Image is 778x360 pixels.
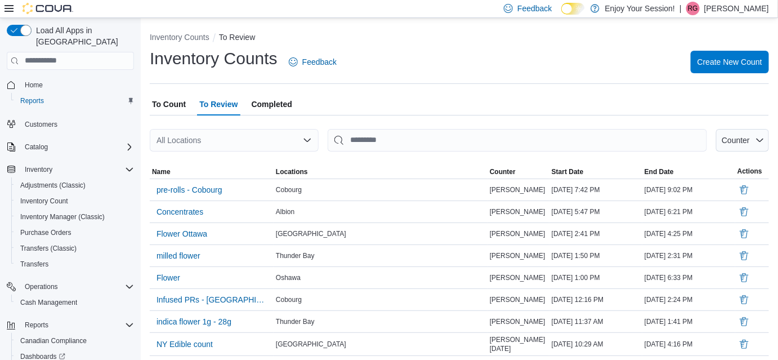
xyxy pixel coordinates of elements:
[16,334,91,348] a: Canadian Compliance
[157,339,213,350] span: NY Edible count
[16,179,90,192] a: Adjustments (Classic)
[20,197,68,206] span: Inventory Count
[605,2,676,15] p: Enjoy Your Session!
[25,143,48,152] span: Catalog
[490,295,546,304] span: [PERSON_NAME]
[20,336,87,345] span: Canadian Compliance
[642,227,735,241] div: [DATE] 4:25 PM
[11,333,138,349] button: Canadian Compliance
[157,206,203,217] span: Concentrates
[20,140,52,154] button: Catalog
[490,167,516,176] span: Counter
[274,315,488,328] div: Thunder Bay
[561,3,585,15] input: Dark Mode
[20,118,62,131] a: Customers
[16,210,109,224] a: Inventory Manager (Classic)
[152,93,186,115] span: To Count
[549,315,642,328] div: [DATE] 11:37 AM
[16,194,73,208] a: Inventory Count
[686,2,700,15] div: Ryan Grieger
[152,336,217,353] button: NY Edible count
[737,337,751,351] button: Delete
[697,56,762,68] span: Create New Count
[274,337,488,351] div: [GEOGRAPHIC_DATA]
[157,228,207,239] span: Flower Ottawa
[157,272,180,283] span: Flower
[274,227,488,241] div: [GEOGRAPHIC_DATA]
[549,227,642,241] div: [DATE] 2:41 PM
[688,2,698,15] span: RG
[16,296,82,309] a: Cash Management
[219,33,256,42] button: To Review
[157,250,200,261] span: milled flower
[25,81,43,90] span: Home
[2,317,138,333] button: Reports
[152,203,208,220] button: Concentrates
[2,139,138,155] button: Catalog
[16,226,134,239] span: Purchase Orders
[199,93,238,115] span: To Review
[16,94,134,108] span: Reports
[20,244,77,253] span: Transfers (Classic)
[20,140,134,154] span: Catalog
[157,316,231,327] span: indica flower 1g - 28g
[737,227,751,241] button: Delete
[20,96,44,105] span: Reports
[490,251,546,260] span: [PERSON_NAME]
[274,183,488,197] div: Cobourg
[490,229,546,238] span: [PERSON_NAME]
[20,163,57,176] button: Inventory
[642,249,735,263] div: [DATE] 2:31 PM
[16,179,134,192] span: Adjustments (Classic)
[152,269,185,286] button: Flower
[11,177,138,193] button: Adjustments (Classic)
[642,183,735,197] div: [DATE] 9:02 PM
[549,249,642,263] div: [DATE] 1:50 PM
[303,136,312,145] button: Open list of options
[642,165,735,179] button: End Date
[20,163,134,176] span: Inventory
[20,228,71,237] span: Purchase Orders
[20,318,53,332] button: Reports
[20,318,134,332] span: Reports
[737,293,751,306] button: Delete
[16,242,81,255] a: Transfers (Classic)
[490,207,546,216] span: [PERSON_NAME]
[679,2,682,15] p: |
[737,249,751,263] button: Delete
[157,184,222,195] span: pre-rolls - Cobourg
[152,313,236,330] button: indica flower 1g - 28g
[150,165,274,179] button: Name
[11,209,138,225] button: Inventory Manager (Classic)
[490,273,546,282] span: [PERSON_NAME]
[549,165,642,179] button: Start Date
[20,78,47,92] a: Home
[25,120,57,129] span: Customers
[16,226,76,239] a: Purchase Orders
[32,25,134,47] span: Load All Apps in [GEOGRAPHIC_DATA]
[274,249,488,263] div: Thunder Bay
[549,337,642,351] div: [DATE] 10:29 AM
[16,94,48,108] a: Reports
[16,296,134,309] span: Cash Management
[157,294,267,305] span: Infused PRs - [GEOGRAPHIC_DATA]
[642,205,735,219] div: [DATE] 6:21 PM
[642,293,735,306] div: [DATE] 2:24 PM
[25,282,58,291] span: Operations
[488,165,549,179] button: Counter
[2,115,138,132] button: Customers
[16,210,134,224] span: Inventory Manager (Classic)
[691,51,769,73] button: Create New Count
[274,205,488,219] div: Albion
[2,162,138,177] button: Inventory
[20,298,77,307] span: Cash Management
[25,321,48,330] span: Reports
[549,271,642,285] div: [DATE] 1:00 PM
[16,257,134,271] span: Transfers
[11,256,138,272] button: Transfers
[716,129,769,152] button: Counter
[722,136,750,145] span: Counter
[490,335,547,353] span: [PERSON_NAME][DATE]
[276,167,308,176] span: Locations
[2,77,138,93] button: Home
